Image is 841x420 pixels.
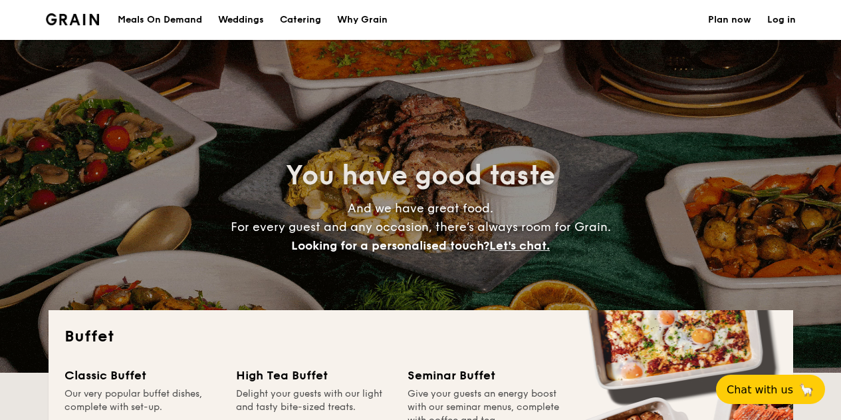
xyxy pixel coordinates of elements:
a: Logotype [46,13,100,25]
div: High Tea Buffet [236,366,392,385]
div: Classic Buffet [64,366,220,385]
button: Chat with us🦙 [716,375,825,404]
span: 🦙 [798,382,814,397]
div: Seminar Buffet [408,366,563,385]
span: Chat with us [727,383,793,396]
img: Grain [46,13,100,25]
span: Let's chat. [489,238,550,253]
h2: Buffet [64,326,777,347]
